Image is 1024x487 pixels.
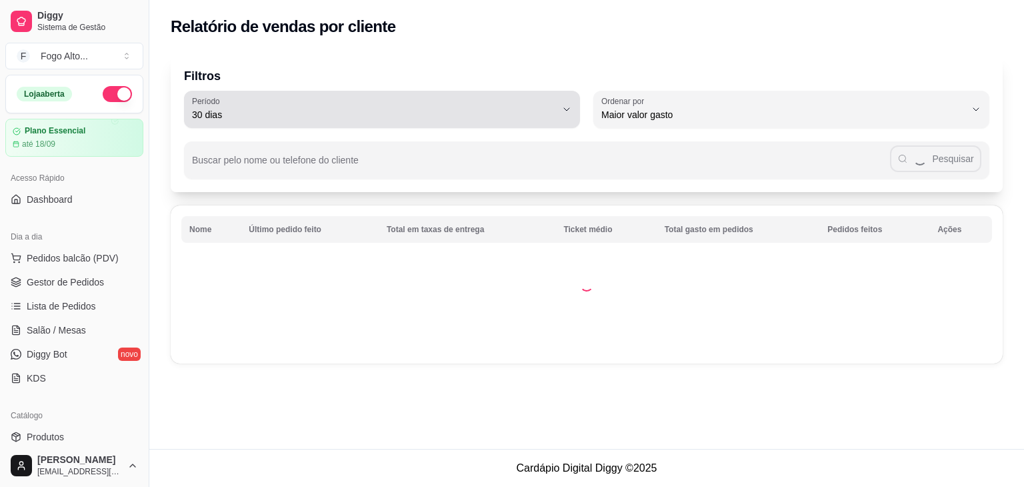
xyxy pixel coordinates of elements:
a: Gestor de Pedidos [5,272,143,293]
div: Acesso Rápido [5,167,143,189]
article: até 18/09 [22,139,55,149]
span: [PERSON_NAME] [37,454,122,466]
span: Dashboard [27,193,73,206]
div: Dia a dia [5,226,143,248]
button: Período30 dias [184,91,580,128]
button: [PERSON_NAME][EMAIL_ADDRESS][DOMAIN_NAME] [5,450,143,482]
span: Sistema de Gestão [37,22,138,33]
a: Salão / Mesas [5,320,143,341]
div: Fogo Alto ... [41,49,88,63]
a: Lista de Pedidos [5,296,143,317]
a: DiggySistema de Gestão [5,5,143,37]
div: Catálogo [5,405,143,426]
p: Filtros [184,67,989,85]
span: Pedidos balcão (PDV) [27,252,119,265]
span: Lista de Pedidos [27,300,96,313]
h2: Relatório de vendas por cliente [171,16,396,37]
span: [EMAIL_ADDRESS][DOMAIN_NAME] [37,466,122,477]
span: Produtos [27,430,64,444]
button: Pedidos balcão (PDV) [5,248,143,269]
button: Alterar Status [103,86,132,102]
a: Diggy Botnovo [5,344,143,365]
label: Ordenar por [601,95,649,107]
footer: Cardápio Digital Diggy © 2025 [149,449,1024,487]
a: Plano Essencialaté 18/09 [5,119,143,157]
button: Ordenar porMaior valor gasto [593,91,989,128]
span: F [17,49,30,63]
span: Diggy Bot [27,348,67,361]
div: Loja aberta [17,87,72,101]
button: Select a team [5,43,143,69]
span: Diggy [37,10,138,22]
a: Produtos [5,426,143,448]
span: Maior valor gasto [601,108,965,121]
span: Gestor de Pedidos [27,276,104,289]
a: KDS [5,368,143,389]
a: Dashboard [5,189,143,210]
article: Plano Essencial [25,126,85,136]
span: 30 dias [192,108,556,121]
label: Período [192,95,224,107]
span: KDS [27,372,46,385]
input: Buscar pelo nome ou telefone do cliente [192,159,890,172]
div: Loading [580,278,593,292]
span: Salão / Mesas [27,324,86,337]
